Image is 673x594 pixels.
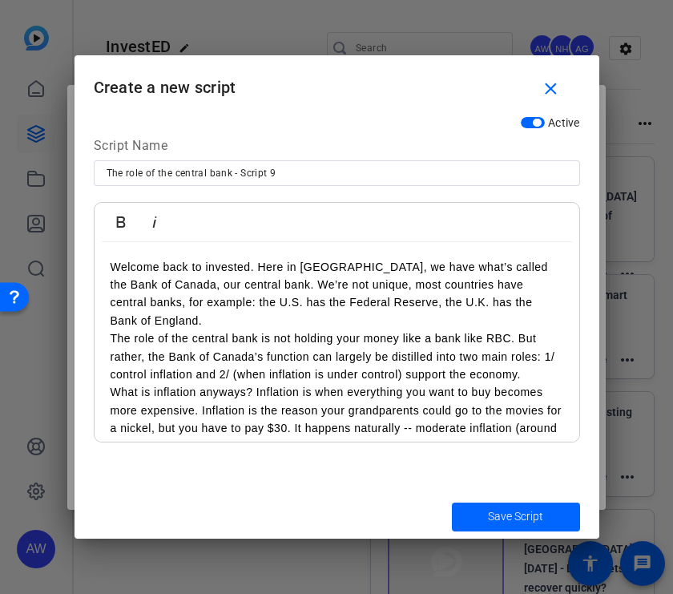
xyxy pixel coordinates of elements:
p: What is inflation anyways? Inflation is when everything you want to buy becomes more expensive. I... [111,383,563,455]
button: Save Script [452,503,580,531]
p: The role of the central bank is not holding your money like a bank like RBC. But rather, the Bank... [111,329,563,383]
h1: Create a new script [75,55,599,107]
mat-icon: close [541,79,561,99]
span: Save Script [488,508,543,525]
span: Active [548,116,580,129]
input: Enter Script Name [107,164,567,183]
div: Script Name [94,136,580,160]
p: Welcome back to invested. Here in [GEOGRAPHIC_DATA], we have what’s called the Bank of Canada, ou... [111,258,563,330]
button: Italic (Ctrl+I) [139,206,170,238]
